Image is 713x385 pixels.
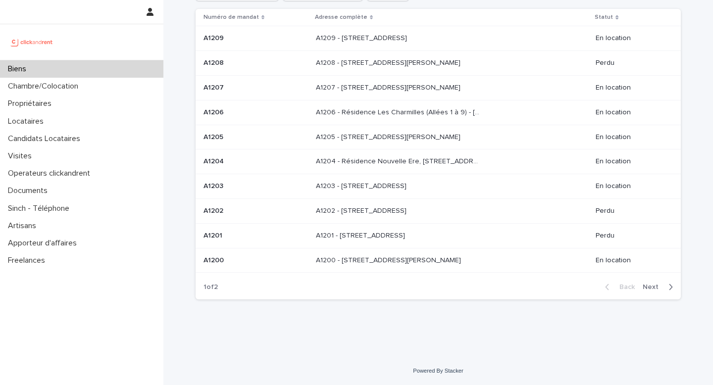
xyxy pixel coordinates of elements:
p: A1201 - [STREET_ADDRESS] [316,230,407,240]
p: A1207 [204,82,226,92]
tr: A1208A1208 A1208 - [STREET_ADDRESS][PERSON_NAME]A1208 - [STREET_ADDRESS][PERSON_NAME] Perdu [196,51,681,76]
p: A1204 - Résidence Nouvelle Ere, 16 rue Simone Henry, Toulouse 31200 [316,155,483,166]
p: En location [596,84,665,92]
tr: A1203A1203 A1203 - [STREET_ADDRESS]A1203 - [STREET_ADDRESS] En location [196,174,681,199]
p: A1209 [204,32,226,43]
p: A1200 - 10 rue Camille Claudel, Clichy-la-Garenne 92110 [316,254,463,265]
button: Next [639,283,681,291]
p: A1202 - [STREET_ADDRESS] [316,205,408,215]
p: Artisans [4,221,44,231]
p: Documents [4,186,55,195]
img: UCB0brd3T0yccxBKYDjQ [8,32,56,52]
a: Powered By Stacker [413,368,463,374]
button: Back [597,283,639,291]
p: A1206 [204,106,226,117]
p: Numéro de mandat [204,12,259,23]
tr: A1201A1201 A1201 - [STREET_ADDRESS]A1201 - [STREET_ADDRESS] Perdu [196,223,681,248]
tr: A1209A1209 A1209 - [STREET_ADDRESS]A1209 - [STREET_ADDRESS] En location [196,26,681,51]
p: En location [596,157,665,166]
p: En location [596,108,665,117]
p: Chambre/Colocation [4,82,86,91]
p: A1208 - [STREET_ADDRESS][PERSON_NAME] [316,57,462,67]
p: A1202 [204,205,225,215]
p: A1209 - 23 rue des Fossés Saint-Jacques, Paris 75005 [316,32,409,43]
p: Freelances [4,256,53,265]
p: A1207 - [STREET_ADDRESS][PERSON_NAME] [316,82,462,92]
p: Biens [4,64,34,74]
p: A1204 [204,155,226,166]
p: A1200 [204,254,226,265]
tr: A1205A1205 A1205 - [STREET_ADDRESS][PERSON_NAME]A1205 - [STREET_ADDRESS][PERSON_NAME] En location [196,125,681,149]
p: A1205 [204,131,225,142]
tr: A1200A1200 A1200 - [STREET_ADDRESS][PERSON_NAME]A1200 - [STREET_ADDRESS][PERSON_NAME] En location [196,248,681,273]
p: Propriétaires [4,99,59,108]
p: Perdu [596,207,665,215]
p: Sinch - Téléphone [4,204,77,213]
p: Adresse complète [315,12,367,23]
p: A1203 - 428 avenue de la République, Nanterre 92000 [316,180,408,191]
tr: A1202A1202 A1202 - [STREET_ADDRESS]A1202 - [STREET_ADDRESS] Perdu [196,198,681,223]
span: Next [643,284,664,290]
p: En location [596,133,665,142]
p: Operateurs clickandrent [4,169,98,178]
tr: A1204A1204 A1204 - Résidence Nouvelle Ere, [STREET_ADDRESS][PERSON_NAME]A1204 - Résidence Nouvell... [196,149,681,174]
span: Back [613,284,635,290]
p: Locataires [4,117,51,126]
p: Visites [4,151,40,161]
p: A1208 [204,57,226,67]
p: A1206 - Résidence Les Charmilles (Allées 1 à 9) - 2 chemin de la Vernique, Ecully 69130 [316,106,483,117]
p: Perdu [596,232,665,240]
p: A1205 - [STREET_ADDRESS][PERSON_NAME] [316,131,462,142]
p: En location [596,182,665,191]
p: Candidats Locataires [4,134,88,144]
p: Apporteur d'affaires [4,239,85,248]
p: 1 of 2 [196,275,226,299]
tr: A1207A1207 A1207 - [STREET_ADDRESS][PERSON_NAME]A1207 - [STREET_ADDRESS][PERSON_NAME] En location [196,75,681,100]
p: A1201 [204,230,224,240]
p: En location [596,34,665,43]
p: Perdu [596,59,665,67]
tr: A1206A1206 A1206 - Résidence Les Charmilles (Allées 1 à 9) - [STREET_ADDRESS]A1206 - Résidence Le... [196,100,681,125]
p: Statut [595,12,613,23]
p: A1203 [204,180,225,191]
p: En location [596,256,665,265]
